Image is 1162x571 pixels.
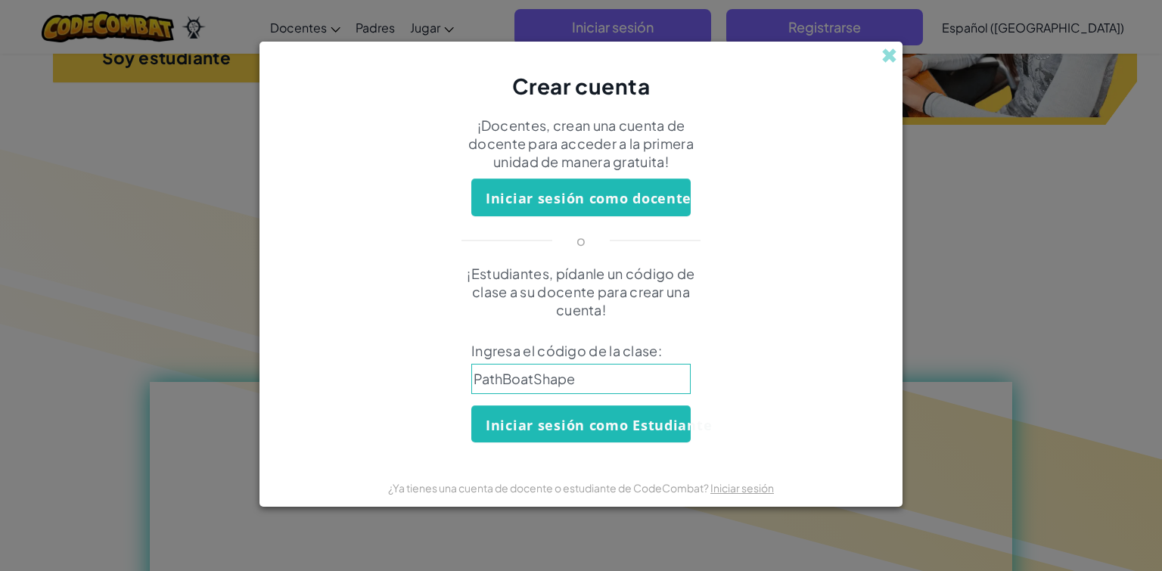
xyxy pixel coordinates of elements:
[576,231,586,249] font: o
[512,73,651,99] font: Crear cuenta
[486,190,691,208] font: Iniciar sesión como docente
[471,342,662,359] font: Ingresa el código de la clase:
[486,416,712,434] font: Iniciar sesión como Estudiante
[388,481,709,495] font: ¿Ya tienes una cuenta de docente o estudiante de CodeCombat?
[468,116,694,170] font: ¡Docentes, crean una cuenta de docente para acceder a la primera unidad de manera gratuita!
[471,178,691,216] button: Iniciar sesión como docente
[467,265,694,318] font: ¡Estudiantes, pídanle un código de clase a su docente para crear una cuenta!
[710,481,774,495] a: Iniciar sesión
[471,405,691,442] button: Iniciar sesión como Estudiante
